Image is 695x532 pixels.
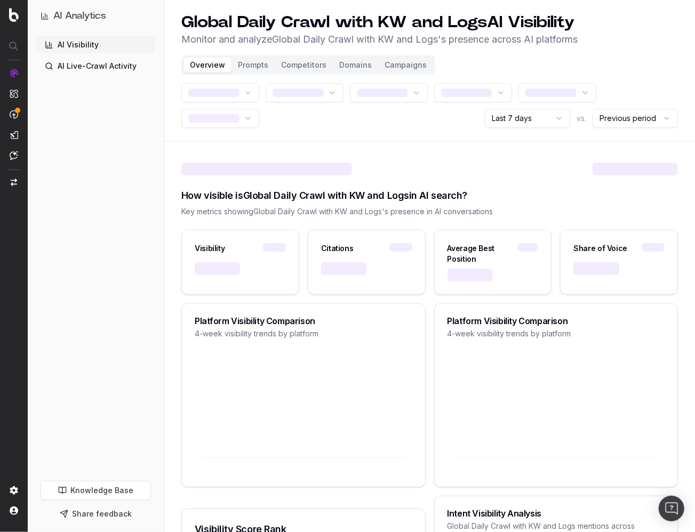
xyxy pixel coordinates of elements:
[181,32,578,47] p: Monitor and analyze Global Daily Crawl with KW and Logs 's presence across AI platforms
[10,89,18,98] img: Intelligence
[11,179,17,186] img: Switch project
[378,58,433,72] button: Campaigns
[10,110,18,119] img: Activation
[195,317,412,325] div: Platform Visibility Comparison
[10,131,18,139] img: Studio
[448,243,518,264] div: Average Best Position
[41,481,151,500] a: Knowledge Base
[36,58,155,75] a: AI Live-Crawl Activity
[41,504,151,523] button: Share feedback
[577,113,586,124] span: vs.
[53,9,106,23] h1: AI Analytics
[9,8,19,22] img: Botify logo
[181,13,578,32] h1: Global Daily Crawl with KW and Logs AI Visibility
[275,58,333,72] button: Competitors
[231,58,275,72] button: Prompts
[448,328,665,339] div: 4-week visibility trends by platform
[573,243,627,254] div: Share of Voice
[321,243,354,254] div: Citations
[181,206,678,217] div: Key metrics showing Global Daily Crawl with KW and Logs 's presence in AI conversations
[659,496,684,521] div: Open Intercom Messenger
[448,317,665,325] div: Platform Visibility Comparison
[36,36,155,53] a: AI Visibility
[10,486,18,495] img: Setting
[183,58,231,72] button: Overview
[10,506,18,515] img: My account
[195,328,412,339] div: 4-week visibility trends by platform
[333,58,378,72] button: Domains
[181,188,678,203] div: How visible is Global Daily Crawl with KW and Logs in AI search?
[195,243,225,254] div: Visibility
[448,509,665,518] div: Intent Visibility Analysis
[41,9,151,23] button: AI Analytics
[10,151,18,160] img: Assist
[10,69,18,77] img: Analytics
